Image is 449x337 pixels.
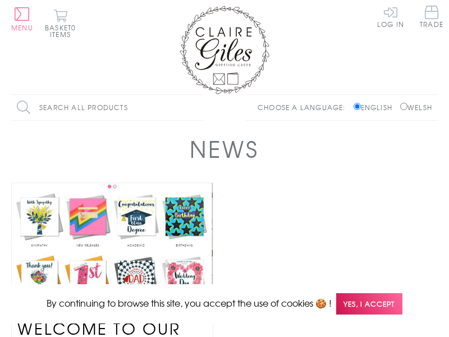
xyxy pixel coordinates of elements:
[420,6,443,30] a: Trade
[258,102,351,112] p: Choose a language:
[354,103,361,110] input: English
[180,6,269,94] img: Claire Giles Greetings Cards
[190,132,259,166] h1: News
[377,6,404,28] a: Log In
[12,183,213,306] img: Welcome to our new website!
[336,293,402,315] span: Yes, I accept
[11,22,33,33] span: Menu
[11,95,203,120] input: Search all products
[11,7,33,31] button: Menu
[400,102,432,112] label: Welsh
[50,22,76,39] span: 0 items
[420,6,443,28] span: Trade
[45,9,76,38] button: Basket0 items
[192,95,203,120] input: Search
[400,103,407,110] input: Welsh
[354,102,398,112] label: English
